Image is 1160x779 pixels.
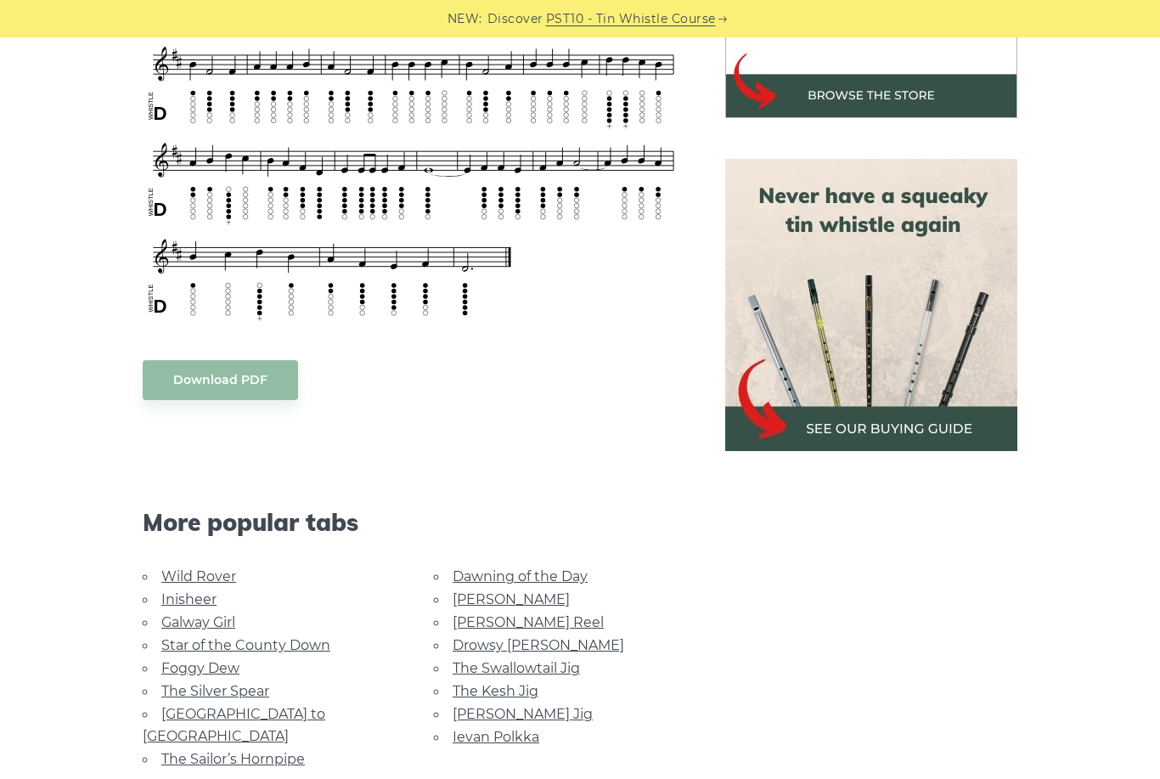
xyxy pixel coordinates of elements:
a: The Silver Spear [161,683,269,699]
a: The Swallowtail Jig [453,660,580,676]
a: [GEOGRAPHIC_DATA] to [GEOGRAPHIC_DATA] [143,706,325,744]
img: tin whistle buying guide [725,159,1017,451]
a: Star of the County Down [161,637,330,653]
a: Drowsy [PERSON_NAME] [453,637,624,653]
a: Dawning of the Day [453,568,588,584]
a: Inisheer [161,591,217,607]
a: [PERSON_NAME] Jig [453,706,593,722]
a: The Kesh Jig [453,683,538,699]
a: [PERSON_NAME] Reel [453,614,604,630]
a: PST10 - Tin Whistle Course [546,9,716,29]
span: More popular tabs [143,508,684,537]
span: Discover [487,9,543,29]
a: The Sailor’s Hornpipe [161,751,305,767]
a: [PERSON_NAME] [453,591,570,607]
a: Ievan Polkka [453,729,539,745]
a: Download PDF [143,360,298,400]
span: NEW: [448,9,482,29]
a: Foggy Dew [161,660,239,676]
a: Wild Rover [161,568,236,584]
a: Galway Girl [161,614,235,630]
